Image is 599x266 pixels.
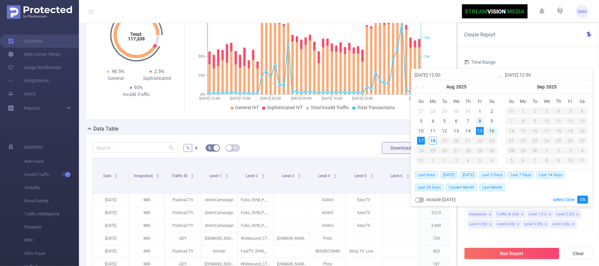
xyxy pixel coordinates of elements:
span: Last 7 Days [508,171,534,179]
td: September 26, 2025 [564,136,576,146]
td: September 27, 2025 [576,136,588,146]
tspan: Total: [130,32,142,37]
div: 3 [451,157,462,164]
th: Sun [415,96,427,106]
div: 12 [564,117,576,125]
div: 18 [553,127,564,135]
td: September 10, 2025 [541,116,553,126]
td: September 3, 2025 [541,106,553,116]
a: 2025 [546,80,558,93]
td: October 2, 2025 [553,146,564,156]
td: September 4, 2025 [553,106,564,116]
i: icon: caret-up [156,173,160,175]
td: October 7, 2025 [529,156,541,165]
span: 2.5% [154,69,164,74]
span: Sa [486,98,498,104]
tspan: 20K [424,19,430,23]
span: Th [462,98,474,104]
i: icon: close [572,223,575,227]
tspan: 15K [424,36,430,40]
td: August 22, 2025 [474,136,486,146]
button: Run Report [464,248,560,259]
div: 26 [564,137,576,145]
div: 8 [541,157,553,164]
div: 15 [476,127,484,135]
a: select time [553,193,575,206]
td: August 18, 2025 [427,136,439,146]
td: August 27, 2025 [451,146,462,156]
td: July 28, 2025 [427,106,439,116]
span: General IVT [235,105,259,110]
td: September 6, 2025 [486,156,498,165]
div: 31 [464,107,472,115]
span: Mo [517,98,529,104]
td: August 1, 2025 [474,106,486,116]
div: Invalid Traffic [116,91,157,98]
a: Reports [24,102,40,115]
div: 3 [564,147,576,155]
div: 19 [564,127,576,135]
tspan: [DATE] 23:00 [352,96,373,101]
div: 28 [506,147,517,155]
div: 11 [429,127,437,135]
td: August 3, 2025 [415,116,427,126]
td: September 9, 2025 [529,116,541,126]
tspan: 0% [200,92,205,97]
tspan: 50% [198,54,205,59]
td: August 5, 2025 [439,116,451,126]
a: Users [8,87,35,100]
a: Integrations [8,74,49,87]
a: Help Center (New) [8,48,61,61]
span: SMA [578,5,587,18]
span: Visibility [24,181,79,194]
div: 10 [564,157,576,164]
i: icon: table [234,146,237,150]
td: August 2, 2025 [486,106,498,116]
div: Traffic ID (tid) [496,210,519,219]
span: Sophisticated IVT [267,105,303,110]
td: September 8, 2025 [517,116,529,126]
td: September 3, 2025 [451,156,462,165]
a: 2025 [455,80,467,93]
span: Last Hour [415,171,438,179]
td: September 1, 2025 [427,156,439,165]
tspan: [DATE] 19:00 [230,96,250,101]
span: MRC [24,234,79,247]
div: 21 [506,137,517,145]
a: Next year (Control + right) [581,80,590,93]
div: 27 [576,137,588,145]
th: Mon [517,96,529,106]
i: icon: close [576,213,579,217]
div: 20 [451,137,462,145]
div: Integration [469,210,487,219]
td: September 13, 2025 [576,116,588,126]
span: Last 14 Days [537,171,565,179]
td: August 15, 2025 [474,126,486,136]
td: August 9, 2025 [486,116,498,126]
td: September 18, 2025 [553,126,564,136]
td: August 17, 2025 [415,136,427,146]
div: Level 2 (l2) [556,210,574,219]
div: 4 [429,117,437,125]
span: % [186,145,189,151]
td: August 16, 2025 [486,126,498,136]
th: Tue [439,96,451,106]
th: Thu [553,96,564,106]
tspan: 117,339 [128,36,145,41]
i: icon: close [548,213,552,217]
span: Total Invalid Traffic [311,105,349,110]
tspan: [DATE] 12:00 [409,96,430,101]
div: General [95,75,137,82]
input: Start date [414,71,498,79]
div: 24 [415,147,427,155]
td: July 30, 2025 [451,106,462,116]
td: September 12, 2025 [564,116,576,126]
div: 27 [417,107,425,115]
td: August 20, 2025 [451,136,462,146]
td: August 28, 2025 [462,146,474,156]
h2: Data Table [93,125,119,133]
td: September 29, 2025 [517,146,529,156]
td: October 5, 2025 [506,156,517,165]
span: Solutions [24,140,43,154]
i: icon: caret-up [191,173,194,175]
